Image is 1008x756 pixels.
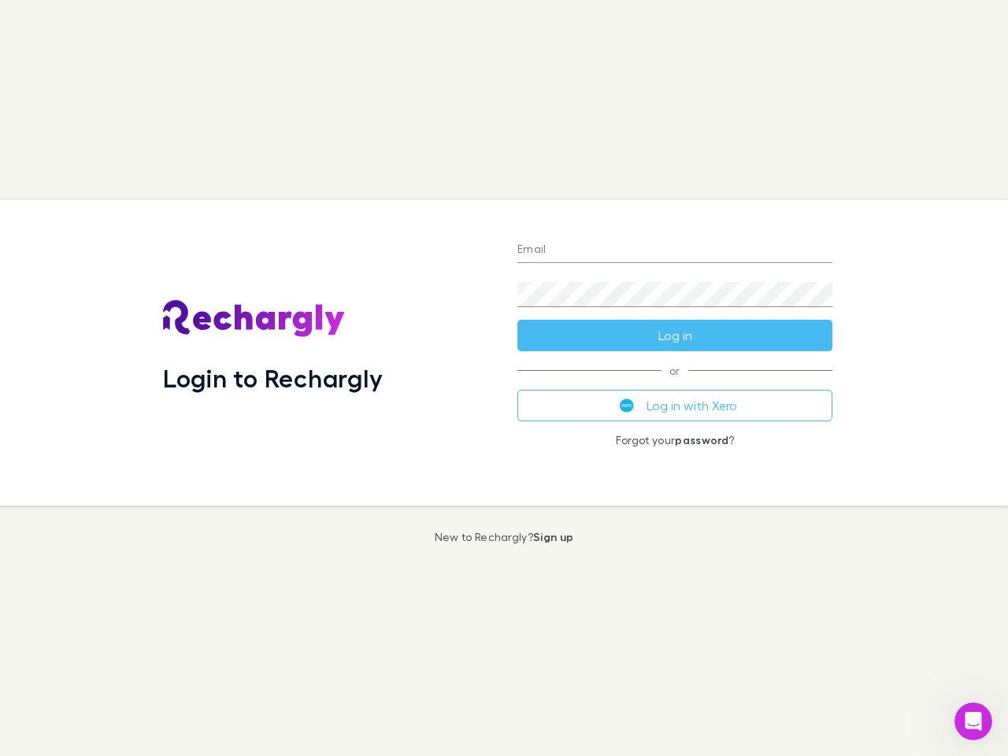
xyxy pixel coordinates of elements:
p: Forgot your ? [517,434,832,447]
span: or [517,370,832,371]
button: Log in [517,320,832,351]
img: Xero's logo [620,398,634,413]
img: Rechargly's Logo [163,300,346,338]
p: New to Rechargly? [435,531,574,543]
iframe: Intercom live chat [954,702,992,740]
h1: Login to Rechargly [163,363,383,393]
button: Log in with Xero [517,390,832,421]
a: password [675,433,728,447]
a: Sign up [533,530,573,543]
